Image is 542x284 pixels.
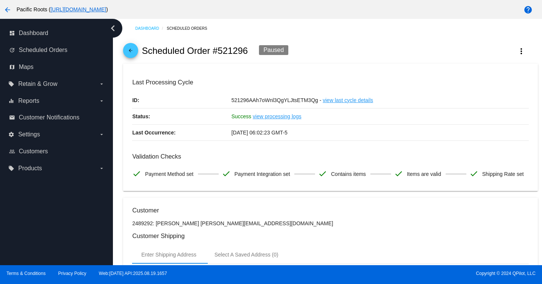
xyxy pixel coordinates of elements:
i: arrow_drop_down [99,81,105,87]
mat-icon: help [524,5,533,14]
i: arrow_drop_down [99,98,105,104]
mat-icon: check [222,169,231,178]
span: Scheduled Orders [19,47,67,53]
a: Dashboard [135,23,167,34]
h3: Customer [132,207,528,214]
a: update Scheduled Orders [9,44,105,56]
i: map [9,64,15,70]
a: view last cycle details [323,92,373,108]
div: Paused [259,45,288,55]
span: Reports [18,98,39,104]
i: arrow_drop_down [99,165,105,171]
span: Dashboard [19,30,48,37]
div: Select A Saved Address (0) [215,252,279,258]
span: Shipping Rate set [482,166,524,182]
span: 521296AAh7oWnl3QgYLJtsETM3Qg - [231,97,321,103]
span: Retain & Grow [18,81,57,87]
p: Last Occurrence: [132,125,231,140]
p: 2489292: [PERSON_NAME] [PERSON_NAME][EMAIL_ADDRESS][DOMAIN_NAME] [132,220,528,226]
span: Settings [18,131,40,138]
span: Payment Method set [145,166,193,182]
i: equalizer [8,98,14,104]
span: Items are valid [407,166,441,182]
span: Pacific Roots ( ) [17,6,108,12]
a: people_outline Customers [9,145,105,157]
span: Contains items [331,166,366,182]
i: update [9,47,15,53]
span: Customers [19,148,48,155]
i: email [9,115,15,121]
mat-icon: more_vert [517,47,526,56]
span: Success [231,113,251,119]
span: Customer Notifications [19,114,79,121]
a: view processing logs [253,108,301,124]
span: Payment Integration set [234,166,290,182]
span: Copyright © 2024 QPilot, LLC [277,271,536,276]
mat-icon: arrow_back [3,5,12,14]
h2: Scheduled Order #521296 [142,46,248,56]
span: [DATE] 06:02:23 GMT-5 [231,130,288,136]
a: Privacy Policy [58,271,87,276]
h3: Last Processing Cycle [132,79,528,86]
i: chevron_left [107,22,119,34]
a: Web:[DATE] API:2025.08.19.1657 [99,271,167,276]
i: arrow_drop_down [99,131,105,137]
a: [URL][DOMAIN_NAME] [50,6,106,12]
p: ID: [132,92,231,108]
span: Maps [19,64,33,70]
mat-icon: arrow_back [126,48,135,57]
mat-icon: check [469,169,478,178]
a: dashboard Dashboard [9,27,105,39]
div: Enter Shipping Address [141,252,196,258]
h3: Customer Shipping [132,232,528,240]
i: people_outline [9,148,15,154]
h3: Validation Checks [132,153,528,160]
i: local_offer [8,81,14,87]
i: settings [8,131,14,137]
mat-icon: check [132,169,141,178]
span: Products [18,165,42,172]
i: dashboard [9,30,15,36]
mat-icon: check [318,169,327,178]
a: email Customer Notifications [9,111,105,124]
i: local_offer [8,165,14,171]
a: map Maps [9,61,105,73]
p: Status: [132,108,231,124]
a: Terms & Conditions [6,271,46,276]
a: Scheduled Orders [167,23,214,34]
mat-icon: check [394,169,403,178]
